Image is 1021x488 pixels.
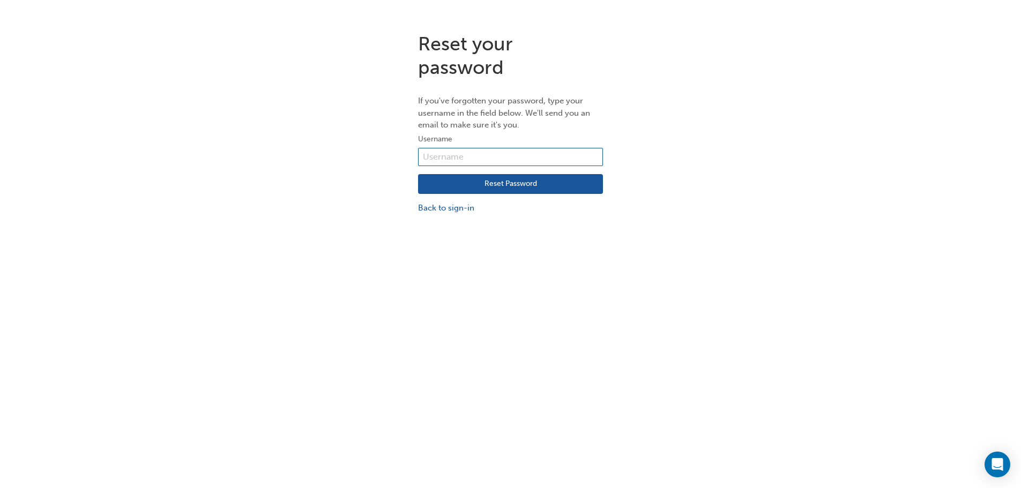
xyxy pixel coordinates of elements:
div: Open Intercom Messenger [985,452,1010,477]
a: Back to sign-in [418,202,603,214]
label: Username [418,133,603,146]
input: Username [418,148,603,166]
button: Reset Password [418,174,603,194]
p: If you've forgotten your password, type your username in the field below. We'll send you an email... [418,95,603,131]
h1: Reset your password [418,32,603,79]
